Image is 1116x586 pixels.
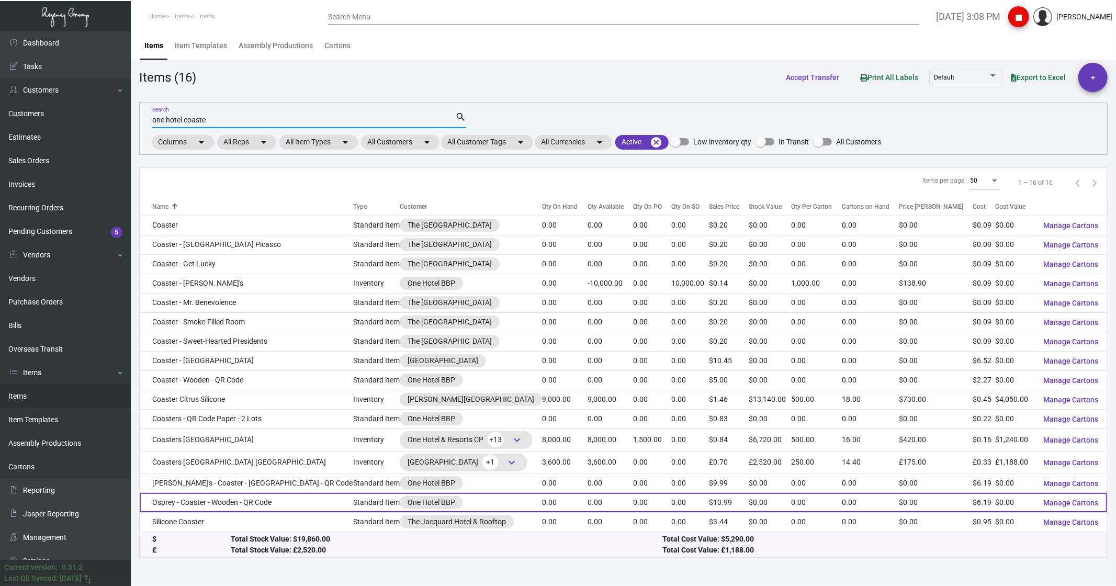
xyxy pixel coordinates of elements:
td: $0.00 [899,216,973,235]
td: Standard Item [353,312,400,332]
span: Manage Cartons [1044,518,1099,526]
div: One Hotel BBP [408,278,455,289]
td: 0.00 [671,370,709,390]
mat-icon: cancel [650,136,662,149]
td: $0.00 [749,216,791,235]
td: 0.00 [842,216,899,235]
td: Standard Item [353,370,400,390]
div: Cost [973,202,995,211]
td: Inventory [353,451,400,474]
td: 500.00 [792,390,842,409]
td: 0.00 [792,312,842,332]
div: [PERSON_NAME] [1056,12,1112,22]
td: 0.00 [543,216,588,235]
td: 0.00 [842,274,899,293]
mat-icon: arrow_drop_down [339,136,352,149]
span: keyboard_arrow_down [511,434,523,446]
td: $10.45 [709,351,749,370]
td: 0.00 [633,254,671,274]
td: $0.20 [709,235,749,254]
td: 0.00 [671,312,709,332]
span: Accept Transfer [786,73,839,82]
td: 0.00 [543,235,588,254]
span: Export to Excel [1011,73,1066,82]
td: Inventory [353,429,400,451]
td: $0.00 [995,409,1035,429]
td: 0.00 [588,293,633,312]
td: 0.00 [588,351,633,370]
button: Manage Cartons [1035,371,1107,390]
div: Name [152,202,353,211]
div: Type [353,202,400,211]
td: $0.00 [899,332,973,351]
td: $420.00 [899,429,973,451]
td: 0.00 [543,312,588,332]
td: $0.84 [709,429,749,451]
mat-chip: All Reps [217,135,276,150]
div: Price [PERSON_NAME] [899,202,973,211]
td: 1,500.00 [633,429,671,451]
td: 0.00 [842,351,899,370]
td: $13,140.00 [749,390,791,409]
button: Manage Cartons [1035,332,1107,351]
div: Items (16) [139,68,196,87]
td: $0.00 [995,370,1035,390]
div: Qty Per Carton [792,202,832,211]
td: $0.00 [749,332,791,351]
mat-icon: arrow_drop_down [514,136,527,149]
td: $0.00 [749,474,791,493]
td: $0.00 [995,332,1035,351]
td: Standard Item [353,351,400,370]
td: 16.00 [842,429,899,451]
td: $0.14 [709,274,749,293]
mat-chip: All Currencies [535,135,612,150]
td: 3,600.00 [543,451,588,474]
div: One Hotel BBP [408,375,455,386]
td: $0.00 [995,293,1035,312]
button: + [1078,63,1108,92]
td: $0.00 [995,274,1035,293]
td: $0.00 [899,312,973,332]
button: Manage Cartons [1035,431,1107,449]
button: Accept Transfer [777,68,848,87]
td: $2.27 [973,370,995,390]
td: Coaster - Sweet-Hearted Presidents [140,332,353,351]
div: Cost Value [995,202,1035,211]
button: Print All Labels [852,68,927,87]
div: Cartons [324,40,351,51]
span: 50 [970,177,977,184]
td: $0.00 [899,293,973,312]
button: Manage Cartons [1035,513,1107,532]
td: $0.00 [749,370,791,390]
td: 0.00 [588,216,633,235]
td: Coasters [GEOGRAPHIC_DATA] [GEOGRAPHIC_DATA] [140,451,353,474]
td: Coaster - [GEOGRAPHIC_DATA] Picasso [140,235,353,254]
td: $0.00 [995,254,1035,274]
td: 0.00 [543,274,588,293]
div: Qty On SO [671,202,709,211]
div: Item Templates [175,40,227,51]
mat-icon: search [455,111,466,123]
td: $1,240.00 [995,429,1035,451]
td: $0.00 [749,312,791,332]
td: 0.00 [633,370,671,390]
span: Manage Cartons [1044,415,1099,423]
div: Assembly Productions [239,40,313,51]
td: 0.00 [792,370,842,390]
mat-icon: arrow_drop_down [421,136,433,149]
td: $0.83 [709,409,749,429]
td: 0.00 [842,312,899,332]
button: Manage Cartons [1035,313,1107,332]
td: $138.90 [899,274,973,293]
button: Manage Cartons [1035,390,1107,409]
td: 0.00 [671,235,709,254]
button: Manage Cartons [1035,453,1107,472]
td: Standard Item [353,332,400,351]
td: 0.00 [792,216,842,235]
td: $0.00 [749,351,791,370]
span: Low inventory qty [693,136,751,148]
span: Manage Cartons [1044,279,1099,288]
mat-icon: arrow_drop_down [195,136,208,149]
td: 250.00 [792,451,842,474]
td: 0.00 [842,370,899,390]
